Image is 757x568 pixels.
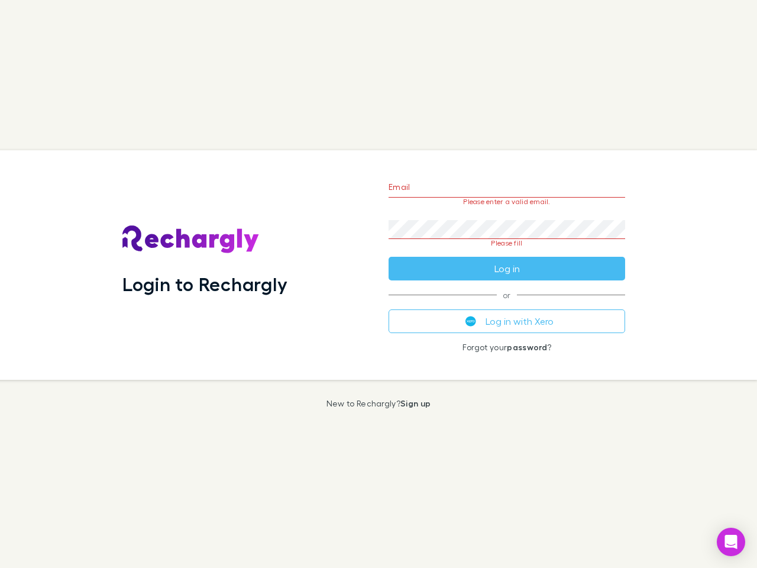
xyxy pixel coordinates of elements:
p: Please fill [389,239,625,247]
button: Log in [389,257,625,280]
a: password [507,342,547,352]
button: Log in with Xero [389,309,625,333]
p: New to Rechargly? [326,399,431,408]
h1: Login to Rechargly [122,273,287,295]
span: or [389,295,625,295]
div: Open Intercom Messenger [717,528,745,556]
img: Rechargly's Logo [122,225,260,254]
p: Forgot your ? [389,343,625,352]
img: Xero's logo [465,316,476,327]
a: Sign up [400,398,431,408]
p: Please enter a valid email. [389,198,625,206]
